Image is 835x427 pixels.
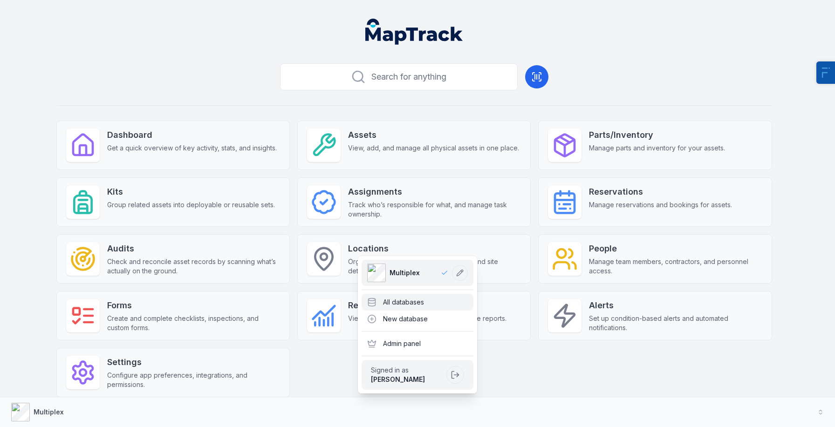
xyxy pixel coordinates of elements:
[362,311,473,327] div: New database
[362,294,473,311] div: All databases
[358,256,477,393] div: Multiplex
[34,408,64,416] strong: Multiplex
[371,375,425,383] strong: [PERSON_NAME]
[371,366,443,375] span: Signed in as
[390,268,420,278] span: Multiplex
[362,335,473,352] div: Admin panel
